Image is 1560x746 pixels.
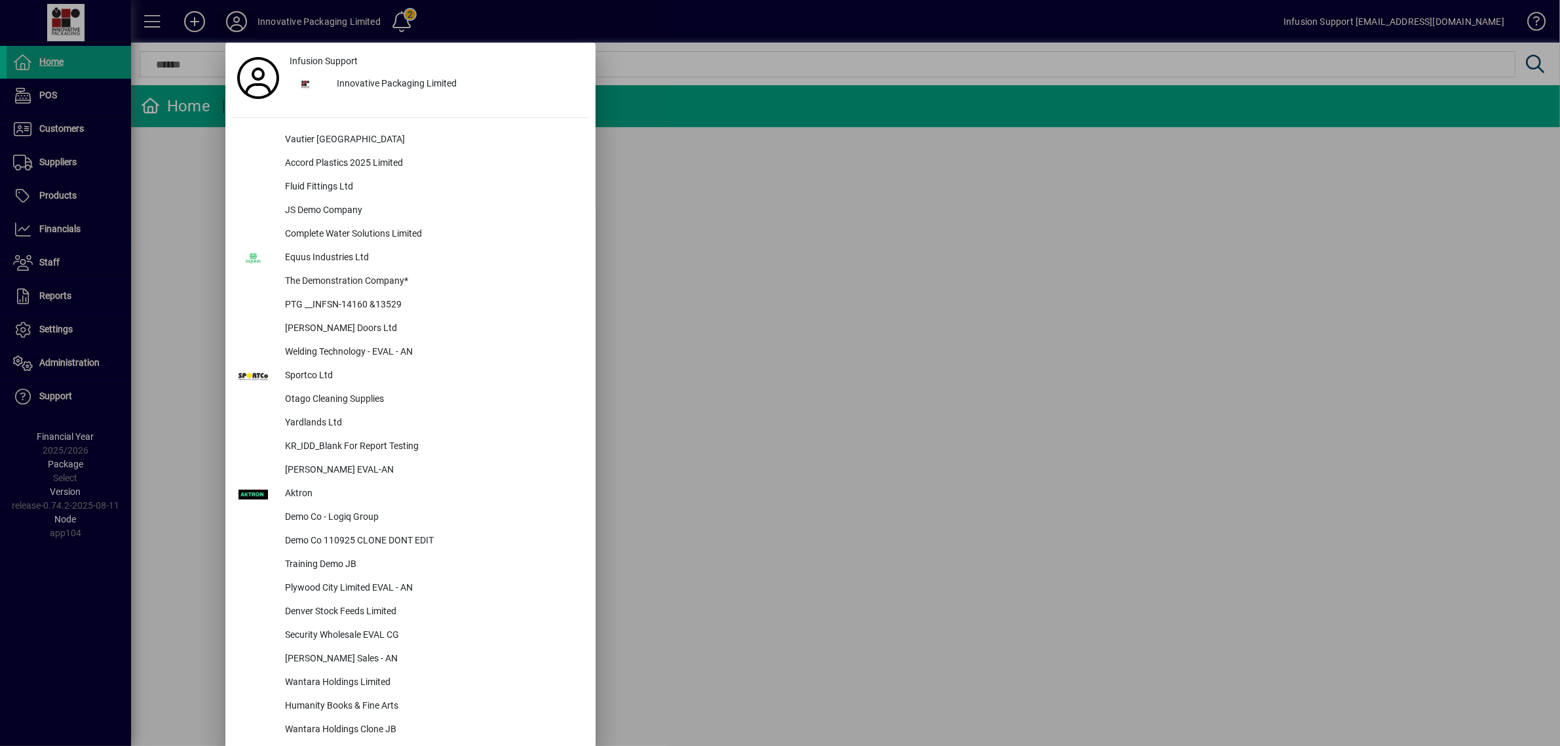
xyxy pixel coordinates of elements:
[232,600,589,624] button: Denver Stock Feeds Limited
[232,459,589,482] button: [PERSON_NAME] EVAL-AN
[232,152,589,176] button: Accord Plastics 2025 Limited
[232,553,589,577] button: Training Demo JB
[275,624,589,648] div: Security Wholesale EVAL CG
[275,671,589,695] div: Wantara Holdings Limited
[275,364,589,388] div: Sportco Ltd
[232,176,589,199] button: Fluid Fittings Ltd
[275,317,589,341] div: [PERSON_NAME] Doors Ltd
[275,482,589,506] div: Aktron
[232,317,589,341] button: [PERSON_NAME] Doors Ltd
[232,435,589,459] button: KR_IDD_Blank For Report Testing
[275,648,589,671] div: [PERSON_NAME] Sales - AN
[275,176,589,199] div: Fluid Fittings Ltd
[275,294,589,317] div: PTG __INFSN-14160 &13529
[275,530,589,553] div: Demo Co 110925 CLONE DONT EDIT
[275,553,589,577] div: Training Demo JB
[275,128,589,152] div: Vautier [GEOGRAPHIC_DATA]
[275,152,589,176] div: Accord Plastics 2025 Limited
[275,435,589,459] div: KR_IDD_Blank For Report Testing
[232,624,589,648] button: Security Wholesale EVAL CG
[284,49,589,73] a: Infusion Support
[290,54,358,68] span: Infusion Support
[275,388,589,412] div: Otago Cleaning Supplies
[275,412,589,435] div: Yardlands Ltd
[275,223,589,246] div: Complete Water Solutions Limited
[275,246,589,270] div: Equus Industries Ltd
[275,695,589,718] div: Humanity Books & Fine Arts
[275,718,589,742] div: Wantara Holdings Clone JB
[232,364,589,388] button: Sportco Ltd
[232,270,589,294] button: The Demonstration Company*
[275,600,589,624] div: Denver Stock Feeds Limited
[232,199,589,223] button: JS Demo Company
[275,577,589,600] div: Plywood City Limited EVAL - AN
[232,577,589,600] button: Plywood City Limited EVAL - AN
[232,530,589,553] button: Demo Co 110925 CLONE DONT EDIT
[232,695,589,718] button: Humanity Books & Fine Arts
[232,412,589,435] button: Yardlands Ltd
[275,341,589,364] div: Welding Technology - EVAL - AN
[275,506,589,530] div: Demo Co - Logiq Group
[275,199,589,223] div: JS Demo Company
[232,671,589,695] button: Wantara Holdings Limited
[232,506,589,530] button: Demo Co - Logiq Group
[232,66,284,90] a: Profile
[232,341,589,364] button: Welding Technology - EVAL - AN
[232,128,589,152] button: Vautier [GEOGRAPHIC_DATA]
[275,459,589,482] div: [PERSON_NAME] EVAL-AN
[232,246,589,270] button: Equus Industries Ltd
[232,294,589,317] button: PTG __INFSN-14160 &13529
[232,388,589,412] button: Otago Cleaning Supplies
[232,648,589,671] button: [PERSON_NAME] Sales - AN
[326,73,589,96] div: Innovative Packaging Limited
[275,270,589,294] div: The Demonstration Company*
[232,482,589,506] button: Aktron
[232,223,589,246] button: Complete Water Solutions Limited
[232,718,589,742] button: Wantara Holdings Clone JB
[284,73,589,96] button: Innovative Packaging Limited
